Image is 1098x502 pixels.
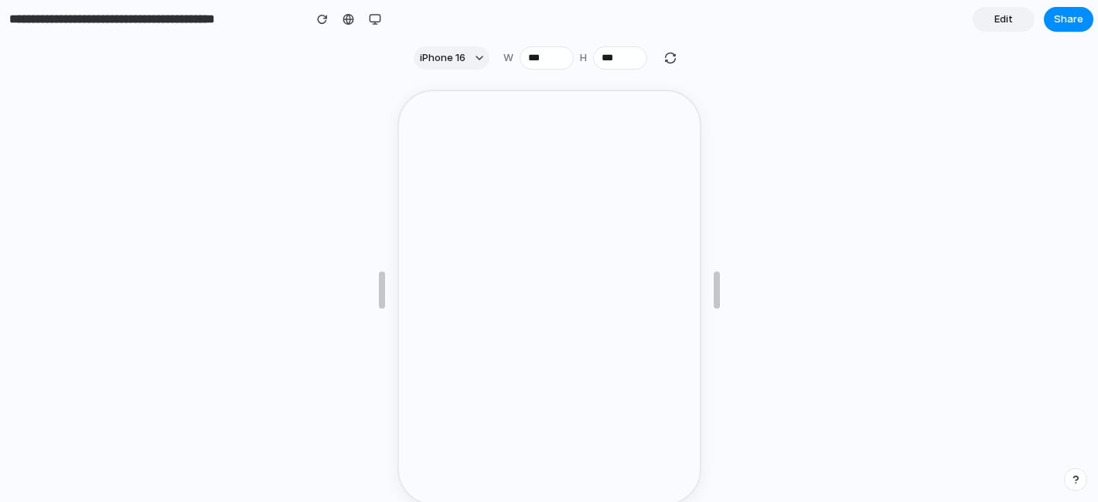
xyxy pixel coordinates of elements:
span: Share [1054,12,1083,27]
button: Share [1044,7,1093,32]
label: H [580,50,587,66]
label: W [503,50,513,66]
a: Edit [973,7,1035,32]
span: Edit [994,12,1013,27]
span: iPhone 16 [420,50,465,66]
button: iPhone 16 [414,46,489,70]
